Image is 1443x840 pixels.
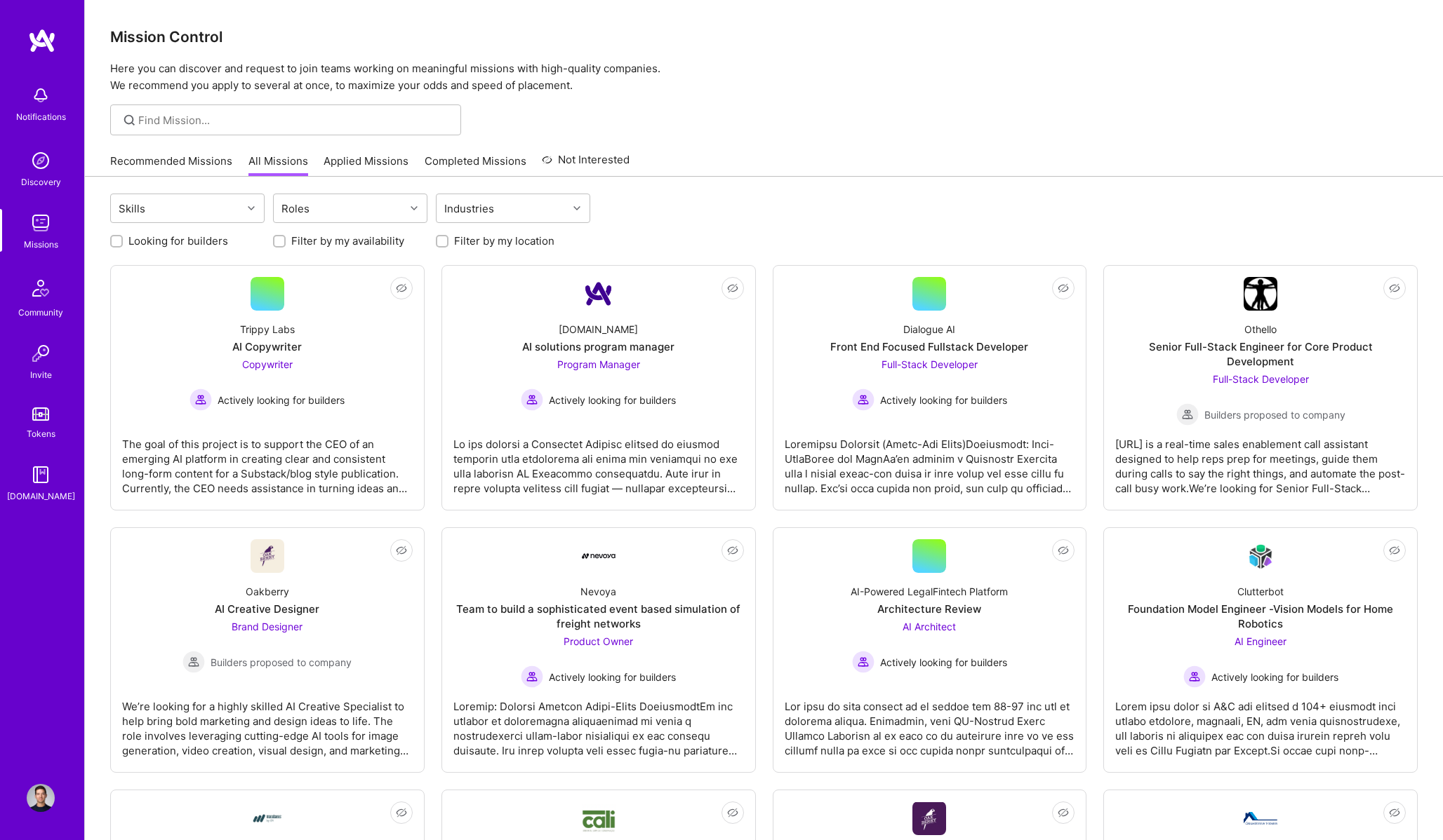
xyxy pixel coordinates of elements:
input: Find Mission... [138,113,451,128]
div: Othello [1244,322,1277,337]
div: [URL] is a real-time sales enablement call assistant designed to help reps prep for meetings, gui... [1115,426,1406,496]
span: Actively looking for builders [218,393,345,407]
i: icon Chevron [573,205,580,212]
div: Nevoya [580,584,616,599]
img: Builders proposed to company [1176,403,1199,426]
a: Company Logo[DOMAIN_NAME]AI solutions program managerProgram Manager Actively looking for builder... [453,277,744,499]
div: Invite [30,367,52,382]
span: Brand Designer [232,621,302,632]
span: Actively looking for builders [549,393,676,407]
div: Community [18,305,63,320]
div: AI Copywriter [232,339,302,354]
img: Actively looking for builders [852,651,875,673]
img: Community [24,271,58,305]
span: Copywriter [242,358,293,370]
i: icon SearchGrey [121,112,138,128]
img: Company Logo [582,277,616,311]
i: icon Chevron [248,205,255,212]
img: Invite [27,339,55,367]
i: icon EyeClosed [727,283,738,294]
a: Company LogoNevoyaTeam to build a sophisticated event based simulation of freight networksProduct... [453,539,744,761]
span: Program Manager [557,358,640,370]
span: Actively looking for builders [880,393,1007,407]
img: User Avatar [27,784,55,812]
img: Company Logo [251,801,284,835]
div: Loremip: Dolorsi Ametcon Adipi-Elits DoeiusmodtEm inc utlabor et doloremagna aliquaenimad mi veni... [453,688,744,758]
div: Dialogue AI [903,322,955,337]
img: guide book [27,461,55,489]
i: icon EyeClosed [1389,283,1400,294]
a: All Missions [248,154,308,177]
span: Actively looking for builders [1211,670,1338,684]
a: User Avatar [23,784,58,812]
div: Industries [441,198,498,219]
span: Full-Stack Developer [882,358,978,370]
div: Discovery [21,175,61,189]
div: Oakberry [246,584,289,599]
div: Trippy Labs [240,322,295,337]
div: Clutterbot [1237,584,1284,599]
i: icon EyeClosed [1389,545,1400,556]
i: icon EyeClosed [396,807,407,818]
i: icon Chevron [411,205,418,212]
i: icon EyeClosed [1058,545,1069,556]
div: Skills [115,198,149,219]
img: Builders proposed to company [182,651,205,673]
div: Front End Focused Fullstack Developer [830,339,1028,354]
div: AI Creative Designer [215,602,319,616]
i: icon EyeClosed [1389,807,1400,818]
img: logo [28,28,56,53]
img: bell [27,81,55,109]
a: Company LogoOakberryAI Creative DesignerBrand Designer Builders proposed to companyBuilders propo... [122,539,413,761]
img: Actively looking for builders [1183,665,1206,688]
span: Builders proposed to company [211,655,352,670]
i: icon EyeClosed [727,545,738,556]
i: icon EyeClosed [1058,807,1069,818]
img: Company Logo [1244,540,1277,573]
div: Lor ipsu do sita consect ad el seddoe tem 88-97 inc utl et dolorema aliqua. Enimadmin, veni QU-No... [785,688,1075,758]
div: Missions [24,237,58,252]
span: Actively looking for builders [880,655,1007,670]
div: Senior Full-Stack Engineer for Core Product Development [1115,339,1406,369]
img: Actively looking for builders [852,388,875,411]
div: Loremipsu Dolorsit (Ametc-Adi Elits)Doeiusmodt: Inci-UtlaBoree dol MagnAa’en adminim v Quisnostr ... [785,426,1075,496]
div: Team to build a sophisticated event based simulation of freight networks [453,602,744,631]
a: AI-Powered LegalFintech PlatformArchitecture ReviewAI Architect Actively looking for buildersActi... [785,539,1075,761]
i: icon EyeClosed [727,807,738,818]
div: AI-Powered LegalFintech Platform [851,584,1008,599]
a: Applied Missions [324,154,408,177]
div: Lo ips dolorsi a Consectet Adipisc elitsed do eiusmod temporin utla etdolorema ali enima min veni... [453,426,744,496]
a: Completed Missions [425,154,526,177]
label: Filter by my location [454,233,554,248]
span: AI Architect [903,621,956,632]
div: Roles [278,198,313,219]
a: Trippy LabsAI CopywriterCopywriter Actively looking for buildersActively looking for buildersThe ... [122,277,413,499]
div: The goal of this project is to support the CEO of an emerging AI platform in creating clear and c... [122,426,413,496]
div: Tokens [27,426,55,441]
img: Company Logo [582,553,616,559]
span: Actively looking for builders [549,670,676,684]
a: Not Interested [542,151,630,177]
span: AI Engineer [1235,635,1286,647]
div: [DOMAIN_NAME] [559,322,638,337]
img: Company Logo [1244,812,1277,825]
div: [DOMAIN_NAME] [7,489,75,503]
label: Looking for builders [128,233,228,248]
a: Company LogoOthelloSenior Full-Stack Engineer for Core Product DevelopmentFull-Stack Developer Bu... [1115,277,1406,499]
div: Foundation Model Engineer -Vision Models for Home Robotics [1115,602,1406,631]
span: Full-Stack Developer [1213,373,1309,385]
img: Actively looking for builders [521,388,543,411]
span: Product Owner [564,635,633,647]
a: Dialogue AIFront End Focused Fullstack DeveloperFull-Stack Developer Actively looking for builder... [785,277,1075,499]
div: Notifications [16,109,66,124]
div: AI solutions program manager [522,339,674,354]
a: Company LogoClutterbotFoundation Model Engineer -Vision Models for Home RoboticsAI Engineer Activ... [1115,539,1406,761]
i: icon EyeClosed [1058,283,1069,294]
img: teamwork [27,209,55,237]
div: We’re looking for a highly skilled AI Creative Specialist to help bring bold marketing and design... [122,688,413,758]
img: Company Logo [912,802,946,835]
img: Company Logo [1244,277,1277,311]
i: icon EyeClosed [396,283,407,294]
div: Architecture Review [877,602,981,616]
img: discovery [27,147,55,175]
